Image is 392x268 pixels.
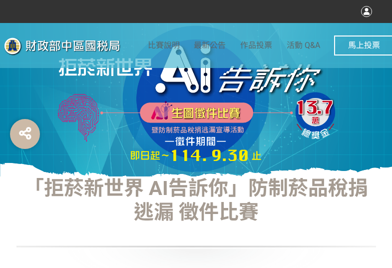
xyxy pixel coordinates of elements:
a: 最新公告 [194,23,226,68]
a: 作品投票 [240,23,272,68]
img: 「拒菸新世界 AI告訴你」防制菸品稅捐逃漏 徵件比賽 [46,24,346,174]
span: 馬上投票 [348,40,380,50]
span: 最新公告 [194,40,226,50]
span: 作品投票 [240,40,272,50]
a: 活動 Q&A [287,23,320,68]
a: 比賽說明 [148,23,180,68]
span: 活動 Q&A [287,40,320,50]
span: 比賽說明 [148,40,180,50]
